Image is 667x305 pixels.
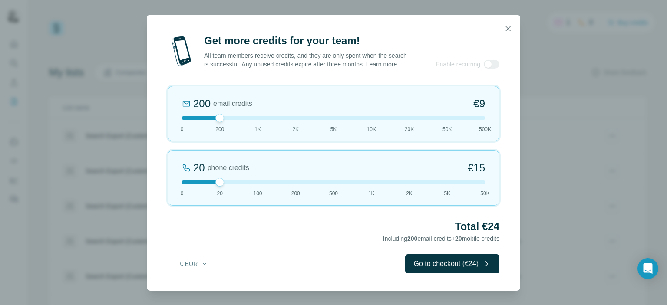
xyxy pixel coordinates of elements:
span: 2K [406,190,413,197]
p: All team members receive credits, and they are only spent when the search is successful. Any unus... [204,51,408,69]
span: 5K [330,125,337,133]
img: mobile-phone [168,34,195,69]
span: 5K [444,190,450,197]
span: 20K [405,125,414,133]
h2: Total €24 [168,220,499,233]
span: 200 [291,190,300,197]
a: Learn more [366,61,397,68]
span: €9 [473,97,485,111]
span: 200 [215,125,224,133]
div: 200 [193,97,211,111]
span: 200 [407,235,417,242]
div: Open Intercom Messenger [637,258,658,279]
button: Go to checkout (€24) [405,254,499,273]
div: 20 [193,161,205,175]
span: 0 [181,125,184,133]
span: Including email credits + mobile credits [383,235,499,242]
span: 0 [181,190,184,197]
span: Enable recurring [436,60,480,69]
span: 20 [455,235,462,242]
span: phone credits [208,163,249,173]
span: 50K [480,190,489,197]
span: €15 [468,161,485,175]
span: 500K [479,125,491,133]
span: email credits [213,98,252,109]
button: € EUR [174,256,214,272]
span: 1K [254,125,261,133]
span: 500 [329,190,338,197]
span: 1K [368,190,375,197]
span: 2K [292,125,299,133]
span: 10K [367,125,376,133]
span: 50K [442,125,452,133]
span: 100 [253,190,262,197]
span: 20 [217,190,223,197]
